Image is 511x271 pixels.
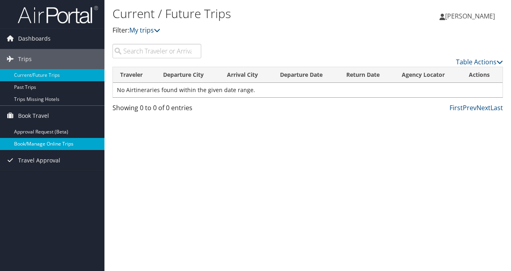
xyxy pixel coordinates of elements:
[439,4,503,28] a: [PERSON_NAME]
[129,26,160,35] a: My trips
[112,44,201,58] input: Search Traveler or Arrival City
[18,5,98,24] img: airportal-logo.png
[476,103,491,112] a: Next
[113,83,503,97] td: No Airtineraries found within the given date range.
[113,67,156,83] th: Traveler: activate to sort column ascending
[18,29,51,49] span: Dashboards
[220,67,272,83] th: Arrival City: activate to sort column ascending
[112,103,201,117] div: Showing 0 to 0 of 0 entries
[450,103,463,112] a: First
[462,67,503,83] th: Actions
[18,106,49,126] span: Book Travel
[463,103,476,112] a: Prev
[456,57,503,66] a: Table Actions
[18,49,32,69] span: Trips
[445,12,495,21] span: [PERSON_NAME]
[273,67,339,83] th: Departure Date: activate to sort column descending
[491,103,503,112] a: Last
[339,67,394,83] th: Return Date: activate to sort column ascending
[156,67,220,83] th: Departure City: activate to sort column ascending
[112,25,373,36] p: Filter:
[18,150,60,170] span: Travel Approval
[394,67,461,83] th: Agency Locator: activate to sort column ascending
[112,5,373,22] h1: Current / Future Trips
